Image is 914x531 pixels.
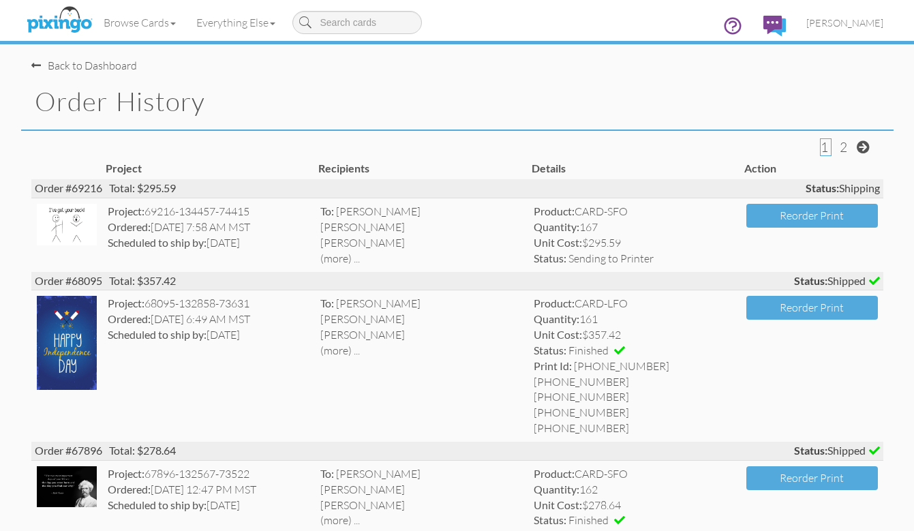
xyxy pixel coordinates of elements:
[746,296,877,320] button: Reorder Print
[93,5,186,40] a: Browse Cards
[534,466,736,482] div: CARD-SFO
[840,139,847,155] span: 2
[108,328,207,341] strong: Scheduled to ship by:
[320,343,523,359] div: (more) ...
[574,359,669,373] span: [PHONE_NUMBER]
[108,235,310,251] div: [DATE]
[109,181,176,194] span: Total: $295.59
[320,251,523,267] div: (more) ...
[534,296,736,312] div: CARD-LFO
[336,467,421,481] span: [PERSON_NAME]
[108,296,310,312] div: 68095-132858-73631
[336,204,421,218] span: [PERSON_NAME]
[534,344,566,356] strong: Status:
[108,498,310,513] div: [DATE]
[108,220,151,233] strong: Ordered:
[806,181,839,194] strong: Status:
[320,498,405,512] span: [PERSON_NAME]
[794,443,880,459] span: Shipped
[320,236,405,249] span: [PERSON_NAME]
[31,272,883,290] div: Order #68095
[108,204,310,219] div: 69216-134457-74415
[534,405,736,421] span: [PHONE_NUMBER]
[320,204,334,217] span: To:
[534,297,575,309] strong: Product:
[23,3,95,37] img: pixingo logo
[37,466,97,508] img: 132567-1-1749671173372-55ba026c7c0896a8-qa.jpg
[534,312,736,327] div: 161
[821,139,828,155] span: 1
[534,236,582,249] strong: Unit Cost:
[568,513,609,527] span: Finished
[741,157,883,180] th: Action
[108,467,144,480] strong: Project:
[108,312,151,325] strong: Ordered:
[292,11,422,34] input: Search cards
[35,87,894,116] h1: Order History
[534,359,572,372] strong: Print Id:
[108,498,207,511] strong: Scheduled to ship by:
[534,498,582,511] strong: Unit Cost:
[336,297,421,310] span: [PERSON_NAME]
[108,297,144,309] strong: Project:
[320,312,405,326] span: [PERSON_NAME]
[108,219,310,235] div: [DATE] 7:58 AM MST
[534,219,736,235] div: 167
[534,220,579,233] strong: Quantity:
[794,444,827,457] strong: Status:
[31,179,883,198] div: Order #69216
[31,58,137,74] div: Back to Dashboard
[568,252,654,265] span: Sending to Printer
[315,157,528,180] th: Recipients
[31,44,883,74] nav-back: Dashboard
[320,328,405,342] span: [PERSON_NAME]
[108,483,151,496] strong: Ordered:
[108,482,310,498] div: [DATE] 12:47 PM MST
[534,328,582,341] strong: Unit Cost:
[534,389,736,405] span: [PHONE_NUMBER]
[534,498,736,513] div: $278.64
[320,220,405,234] span: [PERSON_NAME]
[534,482,736,498] div: 162
[534,235,736,251] div: $295.59
[534,483,579,496] strong: Quantity:
[746,204,877,228] button: Reorder Print
[186,5,286,40] a: Everything Else
[528,157,742,180] th: Details
[108,312,310,327] div: [DATE] 6:49 AM MST
[534,204,736,219] div: CARD-SFO
[320,483,405,496] span: [PERSON_NAME]
[109,444,176,457] span: Total: $278.64
[37,296,97,389] img: 132858-1-1750361555790-414aea06fec44ce1-qa.jpg
[31,442,883,460] div: Order #67896
[534,374,736,390] span: [PHONE_NUMBER]
[806,181,880,196] span: Shipping
[534,312,579,325] strong: Quantity:
[37,204,97,245] img: 134457-1-1754584346604-f2640146a16e1795-qa.jpg
[763,16,786,36] img: comments.svg
[534,204,575,217] strong: Product:
[534,421,736,436] span: [PHONE_NUMBER]
[102,157,316,180] th: Project
[108,236,207,249] strong: Scheduled to ship by:
[320,513,523,528] div: (more) ...
[534,252,566,264] strong: Status:
[794,274,827,287] strong: Status:
[320,467,334,480] span: To:
[794,273,880,289] span: Shipped
[746,466,877,490] button: Reorder Print
[108,327,310,343] div: [DATE]
[534,467,575,480] strong: Product:
[568,344,609,357] span: Finished
[320,297,334,309] span: To:
[806,17,883,29] span: [PERSON_NAME]
[534,513,566,526] strong: Status:
[109,274,176,287] span: Total: $357.42
[796,5,894,40] a: [PERSON_NAME]
[534,327,736,343] div: $357.42
[108,204,144,217] strong: Project:
[108,466,310,482] div: 67896-132567-73522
